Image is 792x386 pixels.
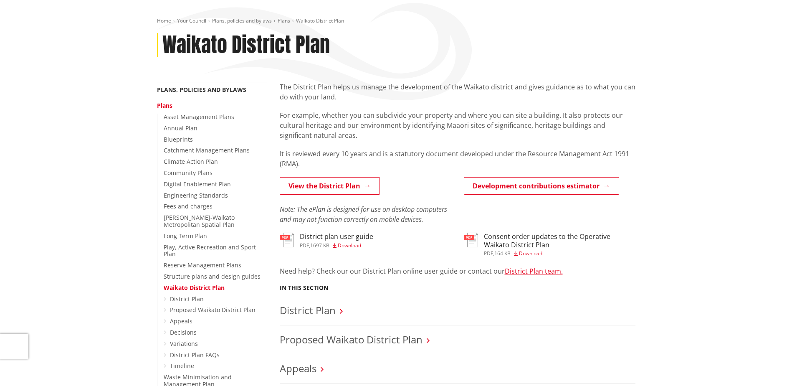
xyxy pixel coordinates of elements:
[212,17,272,24] a: Plans, policies and bylaws
[170,362,194,370] a: Timeline
[280,284,328,292] h5: In this section
[164,243,256,258] a: Play, Active Recreation and Sport Plan
[164,113,234,121] a: Asset Management Plans
[164,284,225,292] a: Waikato District Plan
[164,169,213,177] a: Community Plans
[296,17,344,24] span: Waikato District Plan
[157,86,246,94] a: Plans, policies and bylaws
[170,340,198,348] a: Variations
[164,191,228,199] a: Engineering Standards
[280,303,336,317] a: District Plan
[170,306,256,314] a: Proposed Waikato District Plan
[164,180,231,188] a: Digital Enablement Plan
[280,110,635,140] p: For example, whether you can subdivide your property and where you can site a building. It also p...
[164,261,241,269] a: Reserve Management Plans
[754,351,784,381] iframe: Messenger Launcher
[278,17,290,24] a: Plans
[164,232,207,240] a: Long Term Plan
[164,213,235,229] a: [PERSON_NAME]-Waikato Metropolitan Spatial Plan
[280,233,294,247] img: document-pdf.svg
[177,17,206,24] a: Your Council
[170,328,197,336] a: Decisions
[300,233,373,241] h3: District plan user guide
[157,102,172,109] a: Plans
[464,233,635,256] a: Consent order updates to the Operative Waikato District Plan pdf,164 KB Download
[164,124,197,132] a: Annual Plan
[505,267,563,276] a: District Plan team.
[280,177,380,195] a: View the District Plan
[280,361,316,375] a: Appeals
[280,266,635,276] p: Need help? Check our our District Plan online user guide or contact our
[164,157,218,165] a: Climate Action Plan
[484,233,635,249] h3: Consent order updates to the Operative Waikato District Plan
[484,251,635,256] div: ,
[164,272,261,280] a: Structure plans and design guides
[170,317,192,325] a: Appeals
[519,250,542,257] span: Download
[464,177,619,195] a: Development contributions estimator
[310,242,329,249] span: 1697 KB
[464,233,478,247] img: document-pdf.svg
[170,295,204,303] a: District Plan
[494,250,511,257] span: 164 KB
[484,250,493,257] span: pdf
[164,135,193,143] a: Blueprints
[280,82,635,102] p: The District Plan helps us manage the development of the Waikato district and gives guidance as t...
[280,333,423,346] a: Proposed Waikato District Plan
[170,351,220,359] a: District Plan FAQs
[157,17,171,24] a: Home
[300,243,373,248] div: ,
[280,233,373,248] a: District plan user guide pdf,1697 KB Download
[300,242,309,249] span: pdf
[157,18,635,25] nav: breadcrumb
[338,242,361,249] span: Download
[164,202,213,210] a: Fees and charges
[280,149,635,169] p: It is reviewed every 10 years and is a statutory document developed under the Resource Management...
[162,33,330,57] h1: Waikato District Plan
[280,205,447,224] em: Note: The ePlan is designed for use on desktop computers and may not function correctly on mobile...
[164,146,250,154] a: Catchment Management Plans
